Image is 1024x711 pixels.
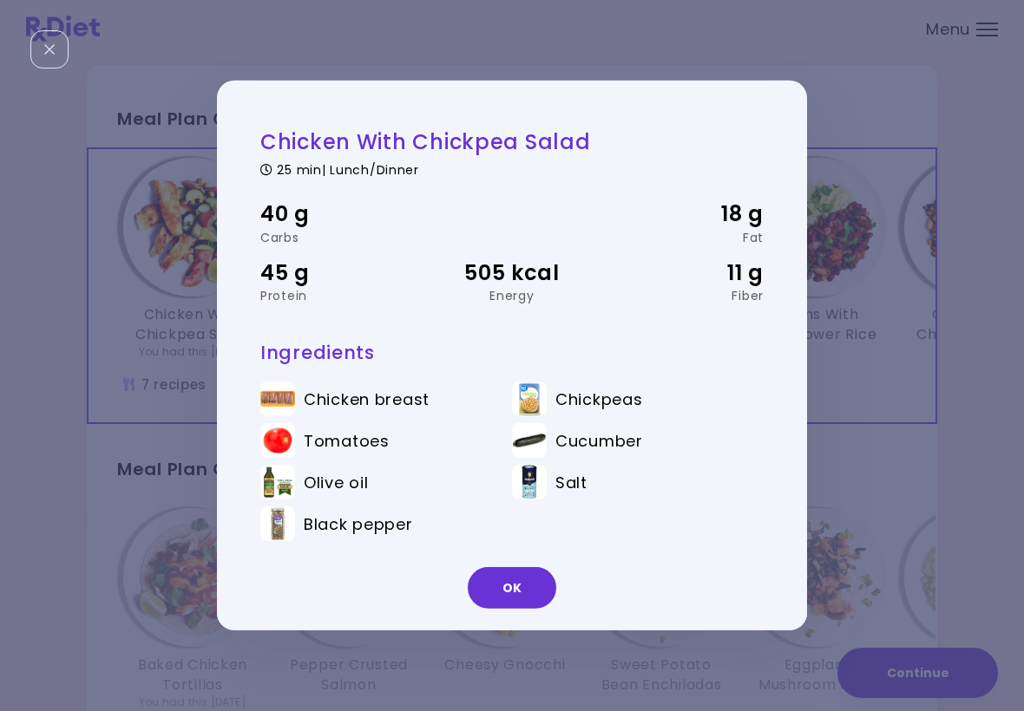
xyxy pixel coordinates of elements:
span: Chickpeas [555,389,642,408]
div: Fiber [596,290,764,302]
span: Tomatoes [304,431,390,450]
div: 40 g [260,198,428,231]
div: Close [30,30,69,68]
div: Protein [260,290,428,302]
span: Black pepper [304,514,413,533]
div: Fat [596,231,764,243]
h2: Chicken With Chickpea Salad [260,128,764,155]
div: 45 g [260,256,428,289]
span: Cucumber [555,431,643,450]
span: Salt [555,473,587,492]
h3: Ingredients [260,341,764,364]
span: Olive oil [304,473,368,492]
span: Chicken breast [304,389,430,408]
div: 505 kcal [428,256,595,289]
div: 11 g [596,256,764,289]
div: 18 g [596,198,764,231]
div: 25 min | Lunch/Dinner [260,160,764,176]
button: OK [468,567,556,609]
div: Energy [428,290,595,302]
div: Carbs [260,231,428,243]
